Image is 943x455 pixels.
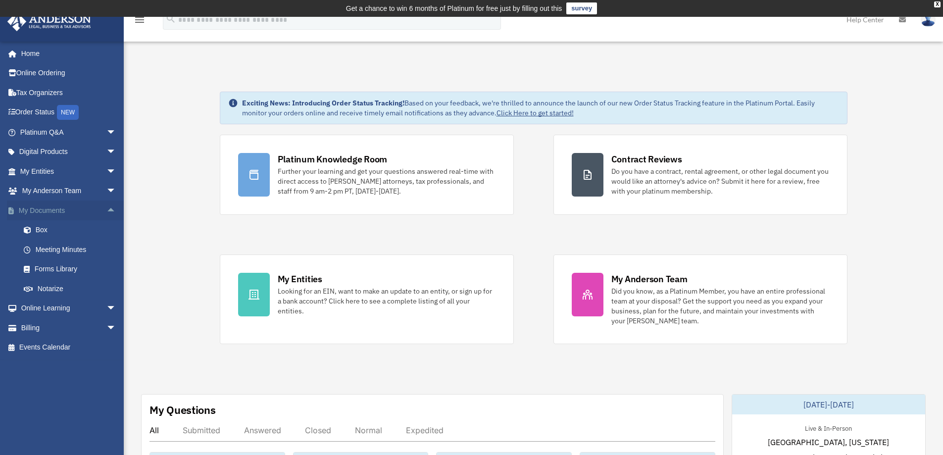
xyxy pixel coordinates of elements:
[768,436,889,448] span: [GEOGRAPHIC_DATA], [US_STATE]
[183,425,220,435] div: Submitted
[149,403,216,417] div: My Questions
[7,142,131,162] a: Digital Productsarrow_drop_down
[278,286,496,316] div: Looking for an EIN, want to make an update to an entity, or sign up for a bank account? Click her...
[7,44,126,63] a: Home
[7,161,131,181] a: My Entitiesarrow_drop_down
[149,425,159,435] div: All
[7,201,131,220] a: My Documentsarrow_drop_up
[106,299,126,319] span: arrow_drop_down
[305,425,331,435] div: Closed
[611,286,829,326] div: Did you know, as a Platinum Member, you have an entire professional team at your disposal? Get th...
[7,299,131,318] a: Online Learningarrow_drop_down
[611,153,682,165] div: Contract Reviews
[4,12,94,31] img: Anderson Advisors Platinum Portal
[106,161,126,182] span: arrow_drop_down
[242,98,839,118] div: Based on your feedback, we're thrilled to announce the launch of our new Order Status Tracking fe...
[165,13,176,24] i: search
[921,12,936,27] img: User Pic
[553,254,847,344] a: My Anderson Team Did you know, as a Platinum Member, you have an entire professional team at your...
[244,425,281,435] div: Answered
[355,425,382,435] div: Normal
[797,422,860,433] div: Live & In-Person
[278,166,496,196] div: Further your learning and get your questions answered real-time with direct access to [PERSON_NAM...
[242,99,404,107] strong: Exciting News: Introducing Order Status Tracking!
[7,318,131,338] a: Billingarrow_drop_down
[7,83,131,102] a: Tax Organizers
[14,259,131,279] a: Forms Library
[14,220,131,240] a: Box
[106,318,126,338] span: arrow_drop_down
[220,135,514,215] a: Platinum Knowledge Room Further your learning and get your questions answered real-time with dire...
[134,17,146,26] a: menu
[220,254,514,344] a: My Entities Looking for an EIN, want to make an update to an entity, or sign up for a bank accoun...
[934,1,941,7] div: close
[14,240,131,259] a: Meeting Minutes
[134,14,146,26] i: menu
[566,2,597,14] a: survey
[611,273,688,285] div: My Anderson Team
[106,181,126,202] span: arrow_drop_down
[7,122,131,142] a: Platinum Q&Aarrow_drop_down
[496,108,574,117] a: Click Here to get started!
[611,166,829,196] div: Do you have a contract, rental agreement, or other legal document you would like an attorney's ad...
[346,2,562,14] div: Get a chance to win 6 months of Platinum for free just by filling out this
[732,395,925,414] div: [DATE]-[DATE]
[7,63,131,83] a: Online Ordering
[406,425,444,435] div: Expedited
[7,102,131,123] a: Order StatusNEW
[106,122,126,143] span: arrow_drop_down
[7,181,131,201] a: My Anderson Teamarrow_drop_down
[106,142,126,162] span: arrow_drop_down
[14,279,131,299] a: Notarize
[278,153,388,165] div: Platinum Knowledge Room
[7,338,131,357] a: Events Calendar
[106,201,126,221] span: arrow_drop_up
[278,273,322,285] div: My Entities
[553,135,847,215] a: Contract Reviews Do you have a contract, rental agreement, or other legal document you would like...
[57,105,79,120] div: NEW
